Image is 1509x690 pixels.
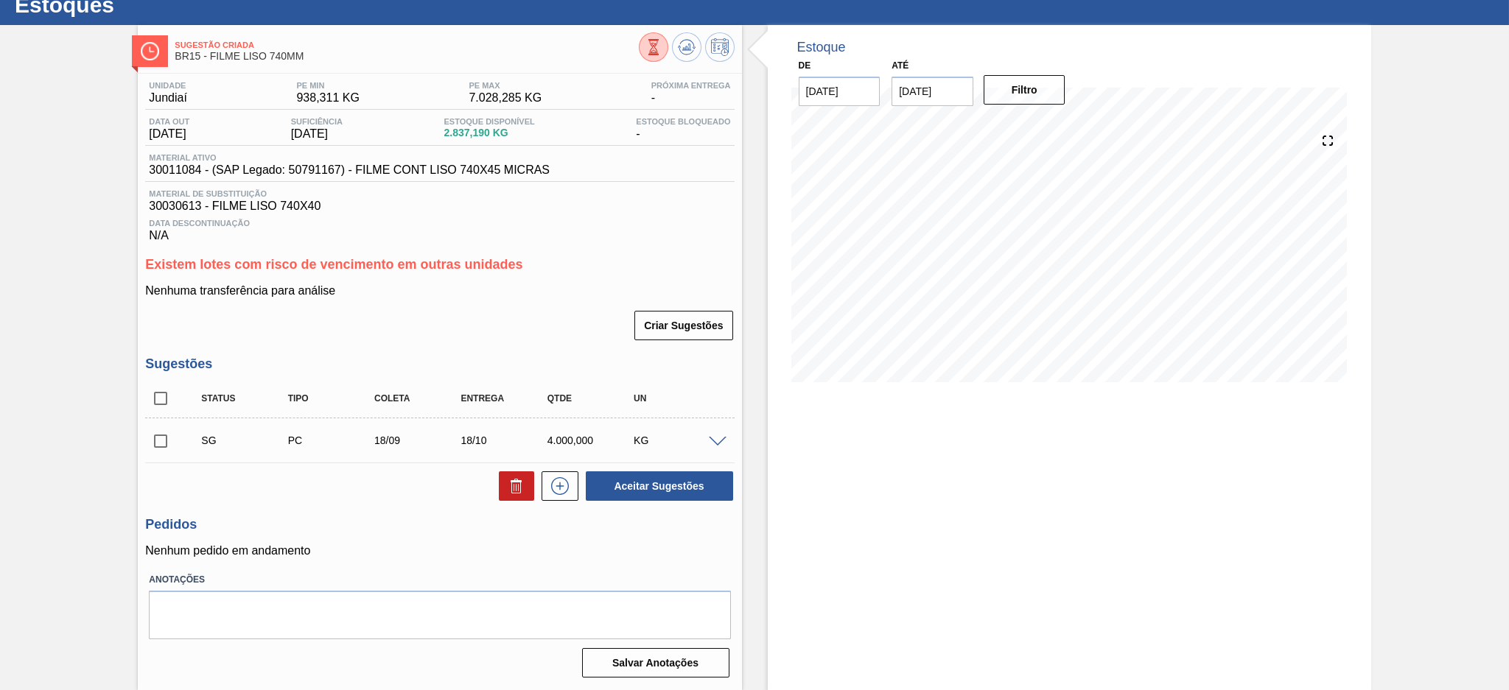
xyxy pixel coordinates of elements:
h3: Sugestões [145,356,734,372]
div: Qtde [544,393,641,404]
span: Próxima Entrega [651,81,731,90]
button: Atualizar Gráfico [672,32,701,62]
div: 4.000,000 [544,434,641,446]
input: dd/mm/yyyy [892,77,973,106]
div: Sugestão Criada [197,434,295,446]
span: Sugestão Criada [175,41,638,49]
button: Filtro [984,75,1065,105]
span: Material de Substituição [149,189,730,198]
span: 30030613 - FILME LISO 740X40 [149,200,730,213]
label: Até [892,60,908,71]
span: Estoque Disponível [444,117,534,126]
label: De [799,60,811,71]
button: Salvar Anotações [582,648,729,677]
button: Programar Estoque [705,32,735,62]
span: 2.837,190 KG [444,127,534,138]
div: Excluir Sugestões [491,471,534,501]
div: KG [630,434,727,446]
span: Suficiência [291,117,343,126]
button: Criar Sugestões [634,311,732,340]
div: Nova sugestão [534,471,578,501]
div: Status [197,393,295,404]
p: Nenhuma transferência para análise [145,284,734,298]
span: Jundiaí [149,91,187,105]
span: [DATE] [149,127,189,141]
span: BR15 - FILME LISO 740MM [175,51,638,62]
span: Data out [149,117,189,126]
div: N/A [145,213,734,242]
div: 18/10/2025 [457,434,554,446]
label: Anotações [149,569,730,591]
div: - [648,81,735,105]
span: Estoque Bloqueado [636,117,730,126]
div: UN [630,393,727,404]
span: Existem lotes com risco de vencimento em outras unidades [145,257,522,272]
div: Entrega [457,393,554,404]
div: - [632,117,734,141]
span: PE MIN [296,81,359,90]
span: 7.028,285 KG [469,91,542,105]
span: [DATE] [291,127,343,141]
h3: Pedidos [145,517,734,532]
img: Ícone [141,42,159,60]
p: Nenhum pedido em andamento [145,544,734,557]
span: Data Descontinuação [149,219,730,228]
input: dd/mm/yyyy [799,77,880,106]
span: 938,311 KG [296,91,359,105]
div: Tipo [284,393,382,404]
div: Criar Sugestões [636,309,734,342]
div: Pedido de Compra [284,434,382,446]
div: Estoque [797,40,846,55]
span: Material ativo [149,153,550,162]
span: PE MAX [469,81,542,90]
div: Aceitar Sugestões [578,470,735,502]
span: 30011084 - (SAP Legado: 50791167) - FILME CONT LISO 740X45 MICRAS [149,163,550,177]
button: Aceitar Sugestões [586,471,733,501]
button: Visão Geral dos Estoques [639,32,668,62]
div: Coleta [371,393,468,404]
div: 18/09/2025 [371,434,468,446]
span: Unidade [149,81,187,90]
